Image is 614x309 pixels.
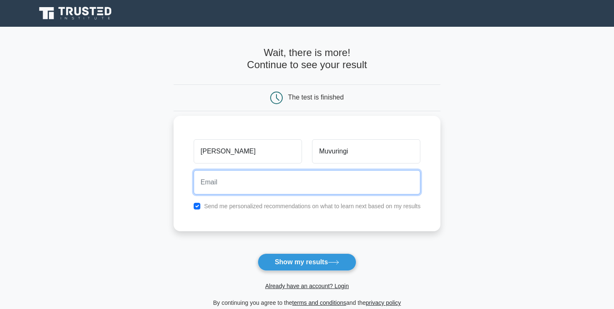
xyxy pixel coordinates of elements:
h4: Wait, there is more! Continue to see your result [174,47,441,71]
input: First name [194,139,302,163]
input: Last name [312,139,420,163]
a: terms and conditions [292,299,346,306]
div: By continuing you agree to the and the [169,298,446,308]
input: Email [194,170,421,194]
a: Already have an account? Login [265,283,349,289]
div: The test is finished [288,94,344,101]
button: Show my results [258,253,356,271]
label: Send me personalized recommendations on what to learn next based on my results [204,203,421,209]
a: privacy policy [366,299,401,306]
